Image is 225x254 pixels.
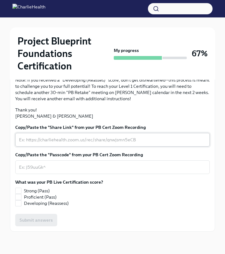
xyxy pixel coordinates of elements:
label: Copy/Paste the "Passcode" from your PB Cert Zoom Recording [15,152,210,158]
label: What was your PB Live Certification score? [15,179,103,185]
strong: My progress [114,47,139,54]
span: Proficient (Pass) [24,194,57,200]
h3: 67% [192,48,208,59]
h2: Project Blueprint Foundations Certification [17,35,111,72]
span: Strong (Pass) [24,188,50,194]
img: CharlieHealth [12,4,45,14]
p: Note: if you received a "Developing (Reasses)" score, don't get disheartened--this process is mea... [15,77,210,102]
span: Developing (Reassess) [24,200,69,206]
label: Copy/Paste the "Share Link" from your PB Cert Zoom Recording [15,124,210,130]
p: Thank you! [PERSON_NAME] & [PERSON_NAME] [15,107,210,119]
